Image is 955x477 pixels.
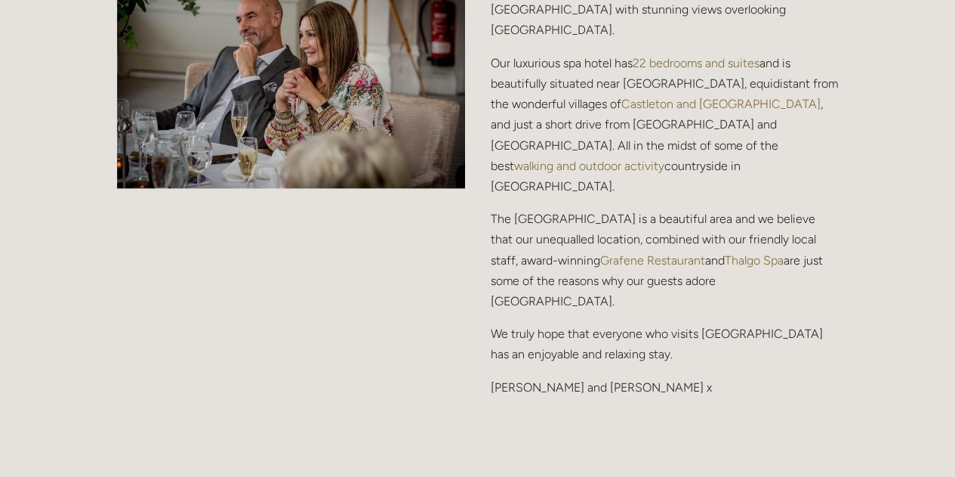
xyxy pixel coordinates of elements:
p: [PERSON_NAME] and [PERSON_NAME] x [491,377,839,398]
p: The [GEOGRAPHIC_DATA] is a beautiful area and we believe that our unequalled location, combined w... [491,209,839,311]
a: walking and outdoor activity [514,159,664,173]
p: Our luxurious spa hotel has and is beautifully situated near [GEOGRAPHIC_DATA], equidistant from ... [491,53,839,197]
a: Grafene Restaurant [600,253,705,268]
a: 22 bedrooms and suites [633,56,759,70]
a: Castleton and [GEOGRAPHIC_DATA] [621,97,821,111]
a: Thalgo Spa [725,253,784,268]
p: We truly hope that everyone who visits [GEOGRAPHIC_DATA] has an enjoyable and relaxing stay. [491,324,839,364]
